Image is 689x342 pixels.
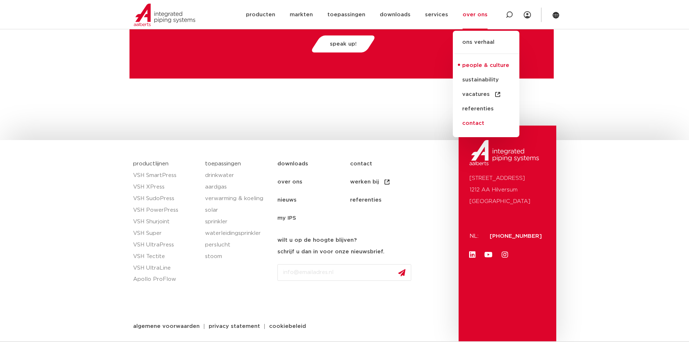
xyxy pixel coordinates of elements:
span: cookiebeleid [269,324,306,329]
a: downloads [277,155,350,173]
a: stoom [205,251,270,262]
span: algemene voorwaarden [133,324,200,329]
a: VSH Tectite [133,251,198,262]
a: werken bij [350,173,423,191]
a: VSH PowerPress [133,204,198,216]
a: toepassingen [205,161,241,166]
a: my IPS [277,209,350,227]
span: privacy statement [209,324,260,329]
a: aardgas [205,181,270,193]
iframe: reCAPTCHA [277,287,387,315]
a: VSH XPress [133,181,198,193]
a: speak up! [310,35,377,52]
strong: schrijf u dan in voor onze nieuwsbrief. [277,249,384,254]
a: over ons [277,173,350,191]
a: nieuws [277,191,350,209]
a: drinkwater [205,170,270,181]
img: send.svg [398,269,405,276]
a: contact [350,155,423,173]
span: speak up! [330,41,357,47]
a: algemene voorwaarden [128,324,205,329]
strong: wilt u op de hoogte blijven? [277,237,357,243]
a: VSH SmartPress [133,170,198,181]
a: verwarming & koeling [205,193,270,204]
p: NL: [469,231,481,242]
a: perslucht [205,239,270,251]
a: ons verhaal [453,38,519,54]
a: productlijnen [133,161,169,166]
p: [STREET_ADDRESS] 1212 AA Hilversum [GEOGRAPHIC_DATA] [469,173,545,207]
a: referenties [453,102,519,116]
a: people & culture [453,58,519,73]
a: contact [453,116,519,131]
a: solar [205,204,270,216]
a: VSH UltraPress [133,239,198,251]
a: VSH Super [133,228,198,239]
a: Apollo ProFlow [133,274,198,285]
a: referenties [350,191,423,209]
a: sprinkler [205,216,270,228]
a: VSH Shurjoint [133,216,198,228]
a: VSH SudoPress [133,193,198,204]
a: privacy statement [203,324,265,329]
a: VSH UltraLine [133,262,198,274]
nav: Menu [277,155,455,227]
a: [PHONE_NUMBER] [490,233,542,239]
a: waterleidingsprinkler [205,228,270,239]
input: info@emailadres.nl [277,264,411,281]
a: cookiebeleid [264,324,311,329]
a: vacatures [453,87,519,102]
a: sustainability [453,73,519,87]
